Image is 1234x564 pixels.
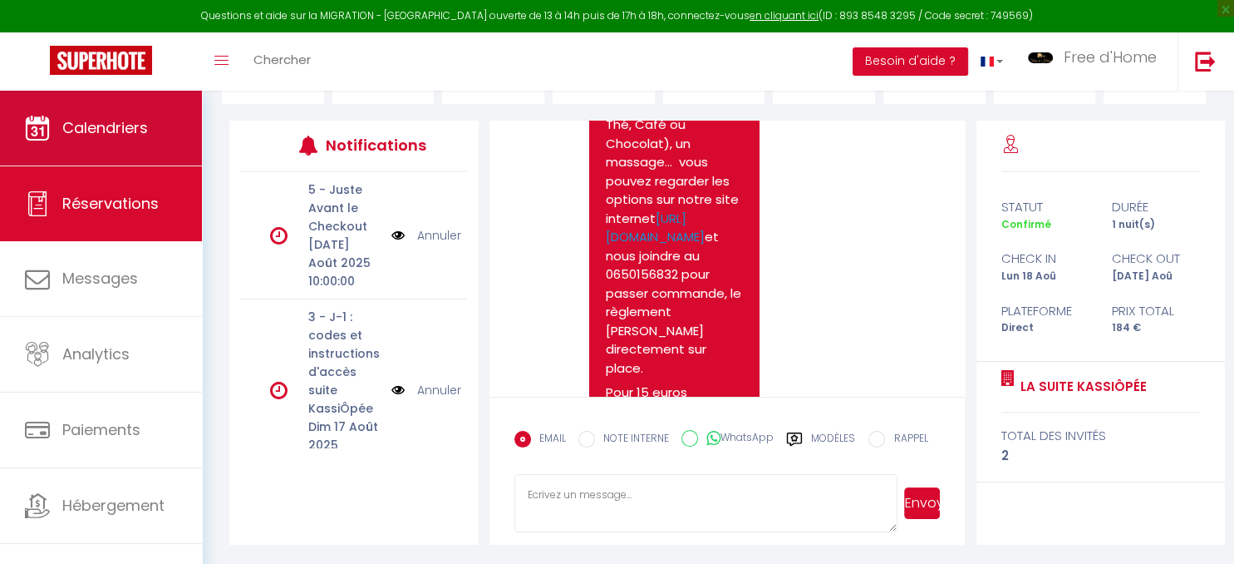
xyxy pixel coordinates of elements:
div: Prix total [1100,301,1211,321]
img: NO IMAGE [391,381,405,399]
div: check in [990,249,1100,269]
span: Calendriers [62,117,148,138]
label: Modèles [811,431,855,460]
div: 2 [1001,446,1201,466]
img: ... [1028,52,1053,63]
a: Annuler [417,381,461,399]
span: Réservations [62,193,159,214]
div: statut [990,197,1100,217]
span: Confirmé [1001,217,1051,231]
a: Chercher [241,32,323,91]
div: 184 € [1100,320,1211,336]
p: 5 - Juste Avant le Checkout [308,181,381,235]
div: total des invités [1001,426,1201,446]
div: Plateforme [990,301,1100,321]
p: Dim 17 Août 2025 12:00:00 [308,418,381,472]
div: 1 nuit(s) [1100,217,1211,233]
div: durée [1100,197,1211,217]
a: en cliquant ici [750,8,819,22]
img: NO IMAGE [391,226,405,245]
p: 3 - J-1 : codes et instructions d'accès suite KassiÔpée [308,308,381,418]
div: Direct [990,320,1100,336]
div: Lun 18 Aoû [990,269,1100,284]
label: WhatsApp [698,430,774,448]
span: Analytics [62,344,130,364]
button: Open LiveChat chat widget [13,7,63,57]
div: [DATE] Aoû [1100,269,1211,284]
span: Hébergement [62,495,165,516]
p: [DATE] Août 2025 10:00:00 [308,235,381,290]
a: [URL][DOMAIN_NAME] [606,210,705,246]
img: logout [1195,51,1216,72]
button: Envoyer [904,487,941,519]
span: Paiements [62,419,140,440]
button: Besoin d'aide ? [853,47,968,76]
label: NOTE INTERNE [595,431,669,449]
a: Annuler [417,226,461,245]
span: Messages [62,268,138,289]
span: Free d'Home [1064,47,1157,67]
span: Chercher [253,51,311,68]
a: La Suite KassiÔpée [1015,377,1147,397]
a: ... Free d'Home [1015,32,1177,91]
img: Super Booking [50,46,152,75]
label: RAPPEL [885,431,927,449]
div: check out [1100,249,1211,269]
label: EMAIL [531,431,566,449]
h3: Notifications [326,126,420,164]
